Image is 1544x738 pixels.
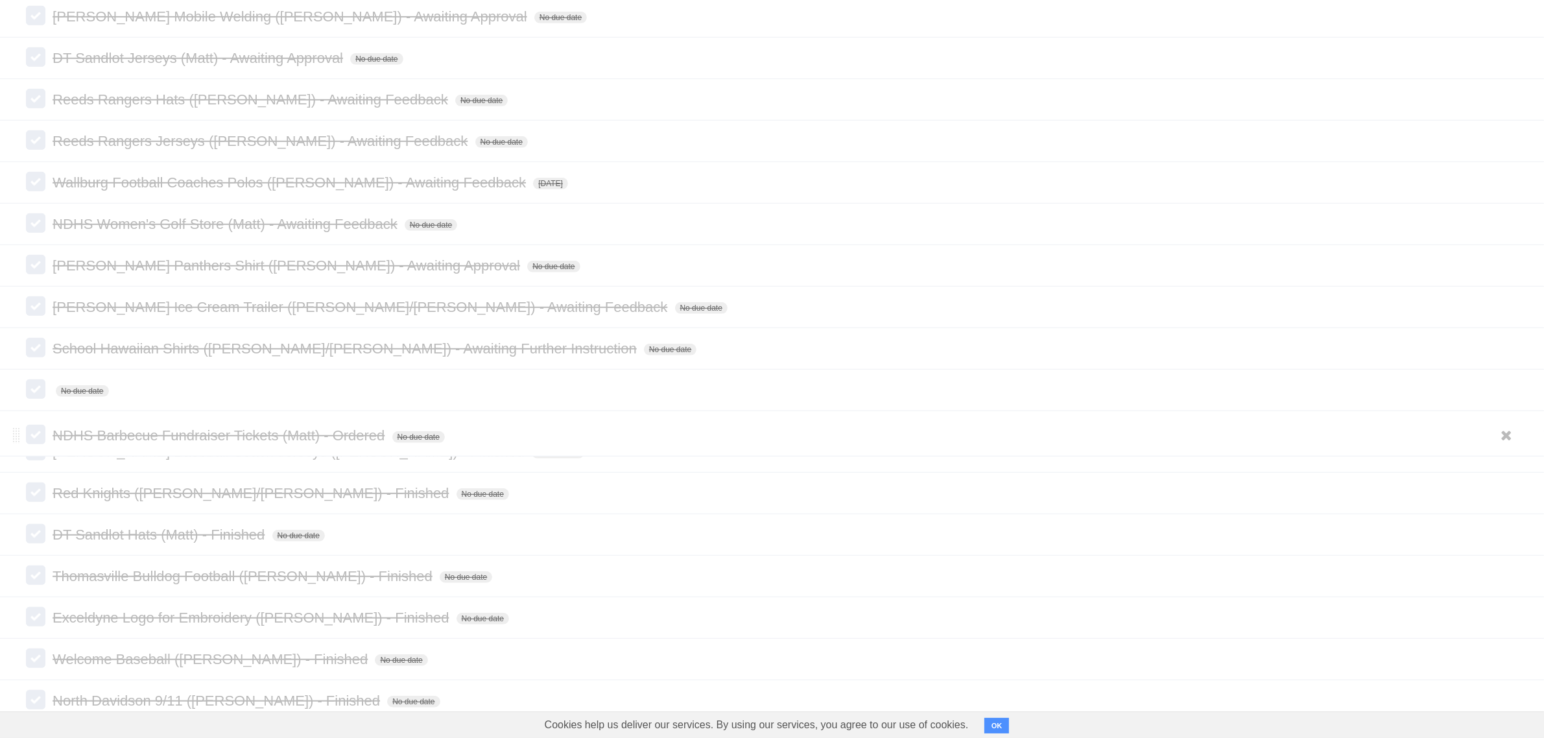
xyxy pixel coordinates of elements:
label: Done [26,690,45,709]
label: Done [26,89,45,108]
label: Done [26,425,45,444]
span: School Hawaiian Shirts ([PERSON_NAME]/[PERSON_NAME]) - Awaiting Further Instruction [53,340,640,357]
span: Red Knights ([PERSON_NAME]/[PERSON_NAME]) - Finished [53,485,452,501]
span: [DATE] [533,178,568,189]
label: Done [26,524,45,543]
span: No due date [272,530,325,542]
span: Cookies help us deliver our services. By using our services, you agree to our use of cookies. [532,712,982,738]
span: No due date [387,696,440,708]
label: Done [26,338,45,357]
label: Done [26,607,45,626]
span: No due date [457,613,509,625]
label: Done [26,296,45,316]
label: Done [26,6,45,25]
label: Done [26,47,45,67]
span: [PERSON_NAME] Panthers Shirt ([PERSON_NAME]) - Awaiting Approval [53,257,523,274]
span: Welcome Baseball ([PERSON_NAME]) - Finished [53,651,371,667]
span: No due date [405,219,457,231]
span: DT Sandlot Jerseys (Matt) - Awaiting Approval [53,50,346,66]
label: Done [26,172,45,191]
span: Reeds Rangers Hats ([PERSON_NAME]) - Awaiting Feedback [53,91,451,108]
label: Done [26,130,45,150]
span: No due date [455,95,508,106]
label: Done [26,213,45,233]
span: No due date [392,431,445,443]
span: No due date [56,385,108,397]
button: OK [984,718,1010,733]
span: Wallburg Football Coaches Polos ([PERSON_NAME]) - Awaiting Feedback [53,174,529,191]
span: Thomasville Bulldog Football ([PERSON_NAME]) - Finished [53,568,436,584]
span: No due date [375,654,427,666]
span: North Davidson 9/11 ([PERSON_NAME]) - Finished [53,693,383,709]
span: No due date [675,302,728,314]
label: Done [26,649,45,668]
span: No due date [475,136,528,148]
label: Done [26,255,45,274]
span: No due date [644,344,696,355]
label: Done [26,482,45,502]
span: No due date [440,571,492,583]
span: Exceldyne Logo for Embroidery ([PERSON_NAME]) - Finished [53,610,452,626]
span: No due date [527,261,580,272]
label: Done [26,565,45,585]
span: DT Sandlot Hats (Matt) - Finished [53,527,268,543]
label: Done [26,379,45,399]
span: Reeds Rangers Jerseys ([PERSON_NAME]) - Awaiting Feedback [53,133,471,149]
span: [PERSON_NAME] Ice Cream Trailer ([PERSON_NAME]/[PERSON_NAME]) - Awaiting Feedback [53,299,671,315]
span: NDHS Women's Golf Store (Matt) - Awaiting Feedback [53,216,401,232]
span: NDHS Barbecue Fundraiser Tickets (Matt) - Ordered [53,427,388,444]
span: No due date [534,12,587,23]
span: [PERSON_NAME] Mobile Welding ([PERSON_NAME]) - Awaiting Approval [53,8,530,25]
span: No due date [350,53,403,65]
span: No due date [457,488,509,500]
